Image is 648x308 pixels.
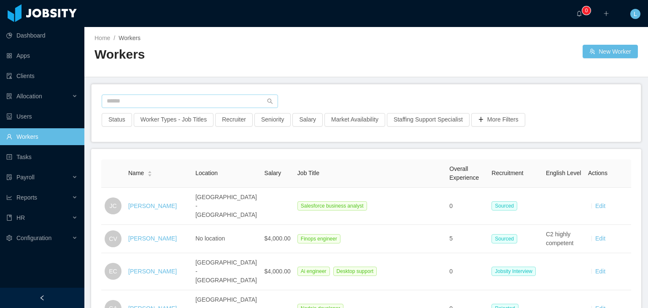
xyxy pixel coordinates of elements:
[254,113,291,127] button: Seniority
[195,170,218,176] span: Location
[128,169,144,178] span: Name
[595,203,605,209] a: Edit
[6,27,78,44] a: icon: pie-chartDashboard
[297,170,319,176] span: Job Title
[582,6,591,15] sup: 0
[16,174,35,181] span: Payroll
[446,225,488,253] td: 5
[446,188,488,225] td: 0
[147,170,152,176] div: Sort
[297,267,330,276] span: Ai engineer
[148,170,152,173] i: icon: caret-up
[265,235,291,242] span: $4,000.00
[595,235,605,242] a: Edit
[6,68,78,84] a: icon: auditClients
[491,267,539,274] a: Jobsity Interview
[576,11,582,16] i: icon: bell
[94,35,110,41] a: Home
[297,234,340,243] span: Finops engineer
[192,188,261,225] td: [GEOGRAPHIC_DATA] - [GEOGRAPHIC_DATA]
[94,46,366,63] h2: Workers
[491,170,523,176] span: Recruitment
[16,235,51,241] span: Configuration
[265,268,291,275] span: $4,000.00
[6,174,12,180] i: icon: file-protect
[491,234,517,243] span: Sourced
[215,113,253,127] button: Recruiter
[595,268,605,275] a: Edit
[292,113,323,127] button: Salary
[491,202,521,209] a: Sourced
[387,113,470,127] button: Staffing Support Specialist
[546,170,581,176] span: English Level
[333,267,377,276] span: Desktop support
[588,170,607,176] span: Actions
[449,165,479,181] span: Overall Experience
[265,170,281,176] span: Salary
[16,194,37,201] span: Reports
[6,195,12,200] i: icon: line-chart
[6,215,12,221] i: icon: book
[6,93,12,99] i: icon: solution
[109,263,117,280] span: EC
[16,214,25,221] span: HR
[324,113,385,127] button: Market Availability
[491,201,517,211] span: Sourced
[446,253,488,290] td: 0
[134,113,213,127] button: Worker Types - Job Titles
[16,93,42,100] span: Allocation
[192,253,261,290] td: [GEOGRAPHIC_DATA] - [GEOGRAPHIC_DATA]
[6,108,78,125] a: icon: robotUsers
[109,230,117,247] span: CV
[148,173,152,176] i: icon: caret-down
[543,225,585,253] td: C2 highly competent
[6,149,78,165] a: icon: profileTasks
[128,203,177,209] a: [PERSON_NAME]
[128,235,177,242] a: [PERSON_NAME]
[267,98,273,104] i: icon: search
[102,113,132,127] button: Status
[6,128,78,145] a: icon: userWorkers
[634,9,637,19] span: L
[109,197,116,214] span: JC
[128,268,177,275] a: [PERSON_NAME]
[491,267,536,276] span: Jobsity Interview
[119,35,140,41] span: Workers
[471,113,525,127] button: icon: plusMore Filters
[113,35,115,41] span: /
[491,235,521,242] a: Sourced
[6,47,78,64] a: icon: appstoreApps
[192,225,261,253] td: No location
[603,11,609,16] i: icon: plus
[6,235,12,241] i: icon: setting
[297,201,367,211] span: Salesforce business analyst
[583,45,638,58] button: icon: usergroup-addNew Worker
